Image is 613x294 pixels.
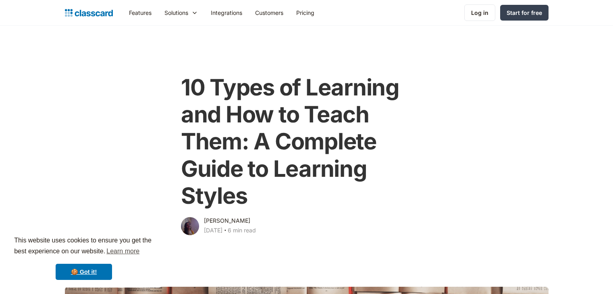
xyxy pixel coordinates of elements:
div: 6 min read [228,226,256,235]
a: Start for free [500,5,549,21]
a: learn more about cookies [105,245,141,257]
a: Customers [249,4,290,22]
h1: 10 Types of Learning and How to Teach Them: A Complete Guide to Learning Styles [181,74,432,209]
a: home [65,7,113,19]
div: cookieconsent [6,228,161,288]
div: Start for free [507,8,542,17]
div: ‧ [222,226,228,237]
div: Log in [471,8,488,17]
div: Solutions [158,4,204,22]
a: dismiss cookie message [56,264,112,280]
a: Features [123,4,158,22]
div: [PERSON_NAME] [204,216,250,226]
span: This website uses cookies to ensure you get the best experience on our website. [14,236,154,257]
a: Pricing [290,4,321,22]
div: [DATE] [204,226,222,235]
a: Log in [464,4,495,21]
div: Solutions [164,8,188,17]
a: Integrations [204,4,249,22]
